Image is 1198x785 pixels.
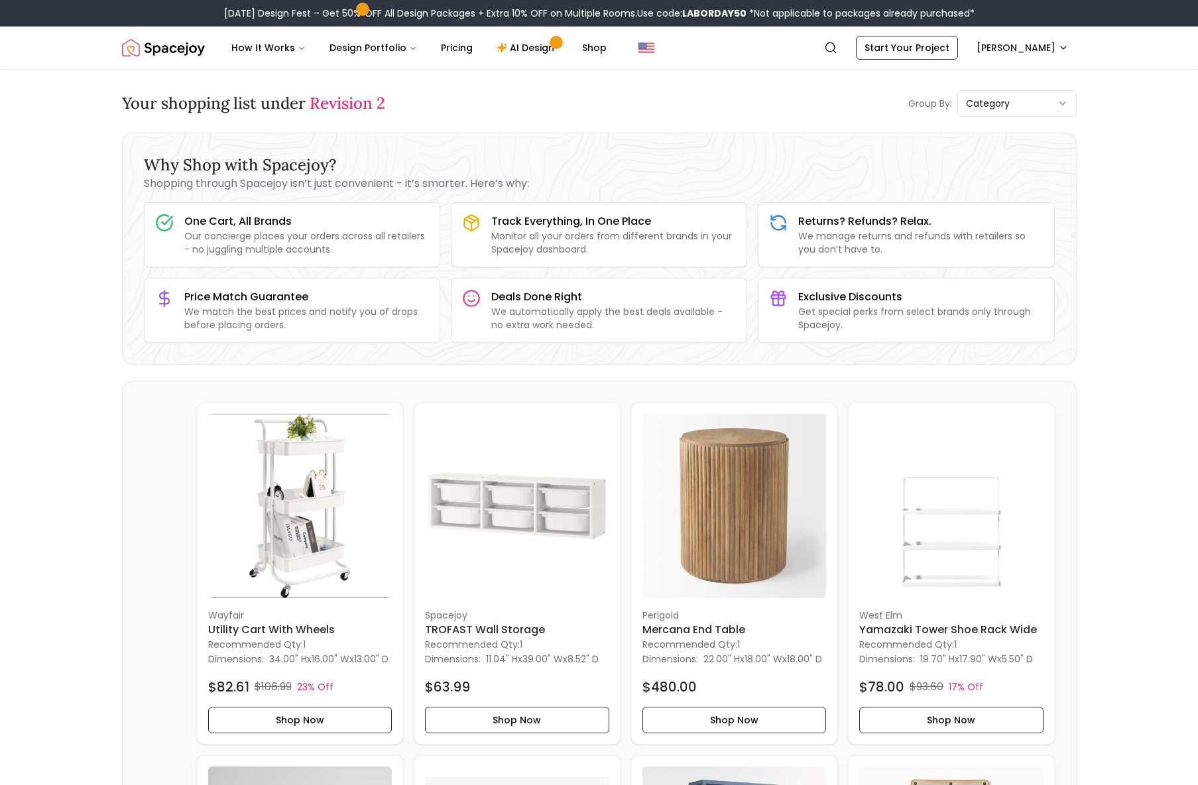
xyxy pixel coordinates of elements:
button: Design Portfolio [319,34,428,61]
button: Shop Now [642,707,827,733]
h4: $480.00 [642,678,697,696]
h6: Yamazaki Tower Shoe Rack Wide [859,622,1044,638]
img: Yamazaki Tower Shoe Rack Wide image [859,414,1044,598]
button: Shop Now [859,707,1044,733]
span: 18.00" D [787,652,822,666]
span: 11.04" H [486,652,518,666]
div: Mercana End Table [631,402,838,745]
button: Shop Now [425,707,609,733]
h6: Mercana End Table [642,622,827,638]
h3: Why Shop with Spacejoy? [144,154,1055,176]
a: Start Your Project [856,36,958,60]
p: Get special perks from select brands only through Spacejoy. [798,305,1043,332]
img: Spacejoy Logo [122,34,205,61]
h3: Your shopping list under [122,93,385,114]
p: Wayfair [208,609,392,622]
img: Mercana End Table image [642,414,827,598]
span: 39.00" W [522,652,563,666]
span: *Not applicable to packages already purchased* [747,7,975,20]
a: Utility Cart with Wheels imageWayfairUtility Cart with WheelsRecommended Qty:1Dimensions:34.00" H... [197,402,404,745]
p: We manage returns and refunds with retailers so you don’t have to. [798,229,1043,256]
p: We match the best prices and notify you of drops before placing orders. [184,305,429,332]
span: 16.00" W [312,652,349,666]
img: United States [638,40,654,56]
p: West Elm [859,609,1044,622]
p: Recommended Qty: 1 [425,638,609,651]
p: Group By: [908,97,952,110]
a: Spacejoy [122,34,205,61]
p: 23% Off [297,680,333,694]
p: Perigold [642,609,827,622]
span: 34.00" H [269,652,307,666]
h4: $63.99 [425,678,470,696]
h6: TROFAST Wall storage [425,622,609,638]
span: 18.00" W [745,652,782,666]
p: Recommended Qty: 1 [859,638,1044,651]
button: Shop Now [208,707,392,733]
p: $93.60 [910,679,943,695]
p: Dimensions: [208,651,264,667]
img: Utility Cart with Wheels image [208,414,392,598]
p: x x [920,652,1033,666]
span: 19.70" H [920,652,955,666]
p: x x [703,652,822,666]
p: Recommended Qty: 1 [642,638,827,651]
p: Spacejoy [425,609,609,622]
div: Yamazaki Tower Shoe Rack Wide [848,402,1055,745]
a: Yamazaki Tower Shoe Rack Wide imageWest ElmYamazaki Tower Shoe Rack WideRecommended Qty:1Dimensio... [848,402,1055,745]
h4: $82.61 [208,678,249,696]
a: AI Design [486,34,569,61]
a: Shop [571,34,617,61]
nav: Global [122,27,1077,69]
p: Dimensions: [642,651,698,667]
p: $106.99 [255,679,292,695]
button: How It Works [221,34,316,61]
span: Revision 2 [310,93,385,113]
p: Monitor all your orders from different brands in your Spacejoy dashboard. [491,229,736,256]
h3: Returns? Refunds? Relax. [798,213,1043,229]
span: 13.00" D [354,652,389,666]
div: TROFAST Wall storage [414,402,621,745]
p: x x [486,652,599,666]
p: Dimensions: [859,651,915,667]
span: 22.00" H [703,652,740,666]
button: [PERSON_NAME] [969,36,1077,60]
a: Pricing [430,34,483,61]
h3: Exclusive Discounts [798,289,1043,305]
p: Shopping through Spacejoy isn’t just convenient - it’s smarter. Here’s why: [144,176,1055,192]
h3: Track Everything, In One Place [491,213,736,229]
p: We automatically apply the best deals available - no extra work needed. [491,305,736,332]
h3: Deals Done Right [491,289,736,305]
p: 17% Off [949,680,983,694]
h3: One Cart, All Brands [184,213,429,229]
div: Utility Cart with Wheels [197,402,404,745]
span: 5.50" D [1002,652,1033,666]
p: Recommended Qty: 1 [208,638,392,651]
p: Our concierge places your orders across all retailers - no juggling multiple accounts. [184,229,429,256]
p: Dimensions: [425,651,481,667]
span: 17.90" W [959,652,997,666]
h3: Price Match Guarantee [184,289,429,305]
h4: $78.00 [859,678,904,696]
a: TROFAST Wall storage imageSpacejoyTROFAST Wall storageRecommended Qty:1Dimensions:11.04" Hx39.00"... [414,402,621,745]
p: x x [269,652,389,666]
nav: Main [221,34,617,61]
span: 8.52" D [568,652,599,666]
b: LABORDAY50 [682,7,747,20]
div: [DATE] Design Fest – Get 50% OFF All Design Packages + Extra 10% OFF on Multiple Rooms. [224,7,975,20]
a: Mercana End Table imagePerigoldMercana End TableRecommended Qty:1Dimensions:22.00" Hx18.00" Wx18.... [631,402,838,745]
h6: Utility Cart with Wheels [208,622,392,638]
img: TROFAST Wall storage image [425,414,609,598]
span: Use code: [637,7,747,20]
